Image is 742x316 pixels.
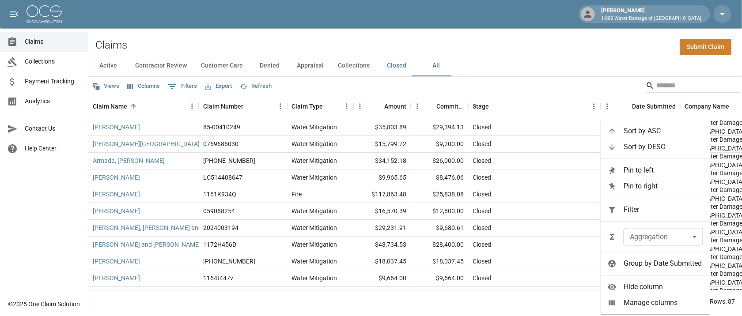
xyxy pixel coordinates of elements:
[125,79,162,93] button: Select columns
[624,126,703,136] span: Sort by ASC
[685,94,729,119] div: Company Name
[624,165,703,176] span: Pin to left
[203,94,243,119] div: Claim Number
[411,186,468,203] div: $25,838.08
[620,100,632,113] button: Sort
[93,139,200,148] a: [PERSON_NAME][GEOGRAPHIC_DATA]
[624,282,703,292] span: Hide column
[353,186,411,203] div: $117,863.48
[291,190,302,199] div: Fire
[291,123,337,132] div: Water Mitigation
[8,300,80,308] div: © 2025 One Claim Solution
[468,94,601,119] div: Stage
[93,274,140,282] a: [PERSON_NAME]
[473,156,491,165] div: Closed
[5,5,23,23] button: open drawer
[250,55,290,76] button: Denied
[88,55,742,76] div: dynamic tabs
[353,100,367,113] button: Menu
[729,100,742,113] button: Sort
[411,203,468,220] div: $12,800.00
[291,207,337,215] div: Water Mitigation
[411,270,468,287] div: $9,664.00
[25,77,81,86] span: Payment Tracking
[93,156,165,165] a: Armada, [PERSON_NAME]
[601,15,701,23] p: 1-800 Water Damage of [GEOGRAPHIC_DATA]
[291,94,323,119] div: Claim Type
[93,190,140,199] a: [PERSON_NAME]
[238,79,274,93] button: Refresh
[290,55,331,76] button: Appraisal
[243,100,256,113] button: Sort
[695,297,735,306] div: Total Rows: 87
[411,153,468,169] div: $26,000.00
[166,79,199,94] button: Show filters
[203,79,234,93] button: Export
[473,139,491,148] div: Closed
[203,123,240,132] div: 85-00410249
[411,136,468,153] div: $9,200.00
[203,207,235,215] div: 059088254
[95,39,127,52] h2: Claims
[203,257,255,266] div: 01-006-340763
[624,258,703,269] span: Group by Date Submitted
[624,204,703,215] span: Filter
[331,55,377,76] button: Collections
[287,94,353,119] div: Claim Type
[601,120,710,314] ul: Menu
[416,55,456,76] button: All
[646,79,740,94] div: Search
[353,287,411,304] div: $8,516.15
[601,119,680,136] div: [DATE] 11:16 AM
[587,100,601,113] button: Menu
[93,240,201,249] a: [PERSON_NAME] and [PERSON_NAME]
[353,237,411,253] div: $43,734.53
[291,139,337,148] div: Water Mitigation
[473,223,491,232] div: Closed
[489,100,501,113] button: Sort
[26,5,62,23] img: ocs-logo-white-transparent.png
[473,190,491,199] div: Closed
[25,97,81,106] span: Analytics
[194,55,250,76] button: Customer Care
[353,119,411,136] div: $35,803.89
[411,100,424,113] button: Menu
[411,119,468,136] div: $29,394.13
[340,100,353,113] button: Menu
[473,274,491,282] div: Closed
[411,237,468,253] div: $28,400.00
[601,100,614,113] button: Menu
[411,94,468,119] div: Committed Amount
[291,173,337,182] div: Water Mitigation
[353,169,411,186] div: $9,965.65
[353,203,411,220] div: $16,570.39
[25,144,81,153] span: Help Center
[25,124,81,133] span: Contact Us
[372,100,384,113] button: Sort
[353,253,411,270] div: $18,037.45
[274,100,287,113] button: Menu
[93,173,140,182] a: [PERSON_NAME]
[411,169,468,186] div: $8,476.06
[411,287,468,304] div: $5,391.00
[624,181,703,192] span: Pin to right
[411,220,468,237] div: $9,680.61
[25,37,81,46] span: Claims
[90,79,121,93] button: Views
[88,55,128,76] button: Active
[291,156,337,165] div: Water Mitigation
[624,142,703,152] span: Sort by DESC
[598,6,705,22] div: [PERSON_NAME]
[93,94,127,119] div: Claim Name
[203,240,236,249] div: 1172H456D
[624,297,703,308] span: Manage columns
[203,156,255,165] div: 01-008-194127
[93,223,250,232] a: [PERSON_NAME], [PERSON_NAME] and [PERSON_NAME]
[128,55,194,76] button: Contractor Review
[291,240,337,249] div: Water Mitigation
[353,220,411,237] div: $29,231.91
[199,94,287,119] div: Claim Number
[353,94,411,119] div: Amount
[203,190,236,199] div: 1161K934Q
[377,55,416,76] button: Closed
